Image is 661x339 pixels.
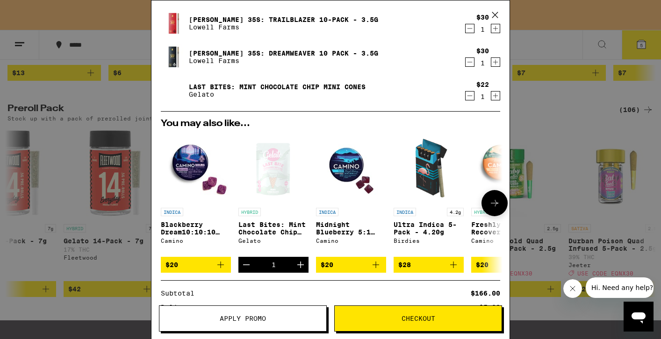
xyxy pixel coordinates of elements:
button: Decrement [465,24,474,33]
button: Decrement [465,91,474,100]
p: INDICA [316,208,338,216]
p: HYBRID [471,208,494,216]
span: $20 [321,261,333,268]
p: Blackberry Dream10:10:10 Deep Sleep Gummies [161,221,231,236]
iframe: Close message [563,279,582,298]
span: $20 [165,261,178,268]
span: Apply Promo [220,315,266,322]
p: 4.2g [447,208,464,216]
button: Increment [491,24,500,33]
div: Subtotal [161,290,201,297]
div: 1 [476,59,489,67]
img: Lowell 35s: Trailblazer 10-Pack - 3.5g [161,10,187,36]
img: Camino - Freshly Squeezed Recover Sour Gummies [471,133,541,203]
img: Lowell 35s: Dreamweaver 10 Pack - 3.5g [161,44,187,70]
p: INDICA [394,208,416,216]
button: Increment [491,91,500,100]
div: 1 [272,261,276,268]
span: $28 [398,261,411,268]
img: Camino - Midnight Blueberry 5:1 Sleep Gummies [316,133,386,203]
a: Open page for Ultra Indica 5-Pack - 4.20g from Birdies [394,133,464,257]
p: Gelato [189,91,366,98]
button: Decrement [238,257,254,273]
a: Open page for Last Bites: Mint Chocolate Chip Mini Cones from Gelato [238,133,309,257]
div: $30 [476,14,489,21]
h2: You may also like... [161,119,500,128]
div: $5.00 [479,304,500,311]
div: Camino [316,238,386,244]
a: [PERSON_NAME] 35s: Trailblazer 10-Pack - 3.5g [189,16,378,23]
p: Lowell Farms [189,57,378,64]
div: Delivery [161,304,201,311]
img: Camino - Blackberry Dream10:10:10 Deep Sleep Gummies [161,133,231,203]
img: Birdies - Ultra Indica 5-Pack - 4.20g [394,133,464,203]
button: Checkout [334,305,502,332]
button: Add to bag [394,257,464,273]
p: Ultra Indica 5-Pack - 4.20g [394,221,464,236]
p: Midnight Blueberry 5:1 Sleep Gummies [316,221,386,236]
p: Last Bites: Mint Chocolate Chip Mini Cones [238,221,309,236]
p: Lowell Farms [189,23,378,31]
a: Last Bites: Mint Chocolate Chip Mini Cones [189,83,366,91]
a: [PERSON_NAME] 35s: Dreamweaver 10 Pack - 3.5g [189,49,378,57]
div: Camino [471,238,541,244]
button: Increment [293,257,309,273]
div: Birdies [394,238,464,244]
div: Gelato [238,238,309,244]
a: Open page for Midnight Blueberry 5:1 Sleep Gummies from Camino [316,133,386,257]
button: Apply Promo [159,305,327,332]
div: Camino [161,238,231,244]
button: Add to bag [471,257,541,273]
button: Increment [491,57,500,67]
button: Add to bag [161,257,231,273]
iframe: Button to launch messaging window [624,302,654,332]
iframe: Message from company [586,277,654,298]
div: $30 [476,47,489,55]
div: $22 [476,81,489,88]
img: Last Bites: Mint Chocolate Chip Mini Cones [161,78,187,104]
a: Open page for Freshly Squeezed Recover Sour Gummies from Camino [471,133,541,257]
div: $166.00 [471,290,500,297]
p: Freshly Squeezed Recover Sour Gummies [471,221,541,236]
p: HYBRID [238,208,261,216]
div: 1 [476,93,489,100]
button: Add to bag [316,257,386,273]
button: Decrement [465,57,474,67]
div: 1 [476,26,489,33]
span: $20 [476,261,489,268]
a: Open page for Blackberry Dream10:10:10 Deep Sleep Gummies from Camino [161,133,231,257]
span: Checkout [402,315,435,322]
